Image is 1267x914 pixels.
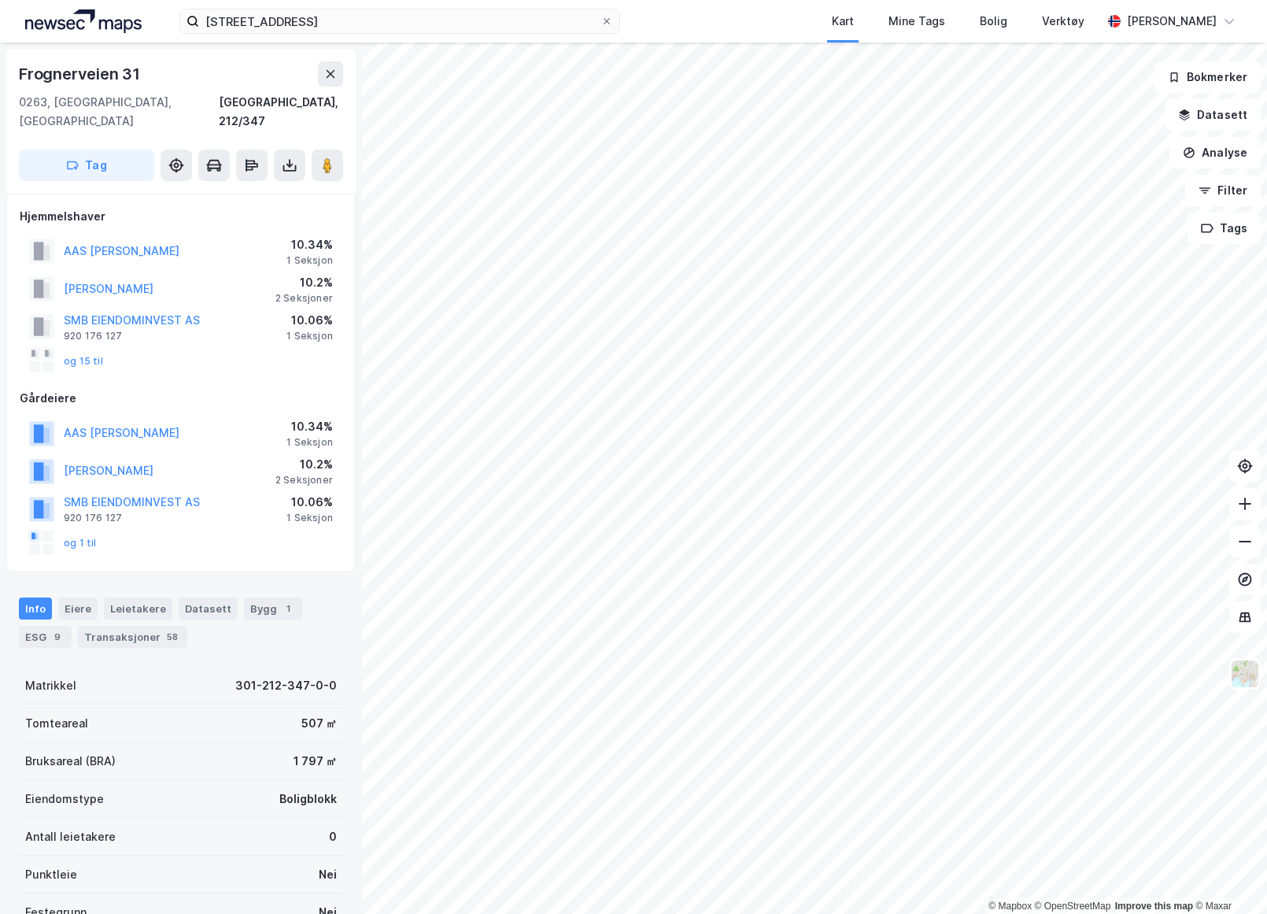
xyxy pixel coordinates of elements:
[888,12,945,31] div: Mine Tags
[275,273,333,292] div: 10.2%
[1165,99,1261,131] button: Datasett
[25,9,142,33] img: logo.a4113a55bc3d86da70a041830d287a7e.svg
[329,827,337,846] div: 0
[988,901,1032,912] a: Mapbox
[1188,213,1261,244] button: Tags
[19,150,154,181] button: Tag
[244,598,302,620] div: Bygg
[64,512,122,524] div: 920 176 127
[78,626,187,648] div: Transaksjoner
[104,598,172,620] div: Leietakere
[19,93,219,131] div: 0263, [GEOGRAPHIC_DATA], [GEOGRAPHIC_DATA]
[20,389,342,408] div: Gårdeiere
[286,493,333,512] div: 10.06%
[25,752,116,771] div: Bruksareal (BRA)
[980,12,1007,31] div: Bolig
[286,235,333,254] div: 10.34%
[279,790,337,809] div: Boligblokk
[20,207,342,226] div: Hjemmelshaver
[319,865,337,884] div: Nei
[275,292,333,305] div: 2 Seksjoner
[25,714,88,733] div: Tomteareal
[235,676,337,695] div: 301-212-347-0-0
[1042,12,1084,31] div: Verktøy
[275,474,333,487] div: 2 Seksjoner
[1188,838,1267,914] iframe: Chat Widget
[25,790,104,809] div: Eiendomstype
[199,9,600,33] input: Søk på adresse, matrikkel, gårdeiere, leietakere eller personer
[286,311,333,330] div: 10.06%
[275,455,333,474] div: 10.2%
[280,601,296,616] div: 1
[286,254,333,267] div: 1 Seksjon
[64,330,122,342] div: 920 176 127
[58,598,98,620] div: Eiere
[286,417,333,436] div: 10.34%
[1230,659,1260,689] img: Z
[294,752,337,771] div: 1 797 ㎡
[286,330,333,342] div: 1 Seksjon
[25,676,76,695] div: Matrikkel
[25,865,77,884] div: Punktleie
[164,629,181,645] div: 58
[286,512,333,524] div: 1 Seksjon
[1185,175,1261,206] button: Filter
[286,436,333,449] div: 1 Seksjon
[832,12,854,31] div: Kart
[1127,12,1217,31] div: [PERSON_NAME]
[50,629,65,645] div: 9
[19,61,143,87] div: Frognerveien 31
[179,598,238,620] div: Datasett
[1154,61,1261,93] button: Bokmerker
[1115,901,1193,912] a: Improve this map
[19,598,52,620] div: Info
[1035,901,1111,912] a: OpenStreetMap
[1169,137,1261,168] button: Analyse
[19,626,72,648] div: ESG
[301,714,337,733] div: 507 ㎡
[25,827,116,846] div: Antall leietakere
[219,93,343,131] div: [GEOGRAPHIC_DATA], 212/347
